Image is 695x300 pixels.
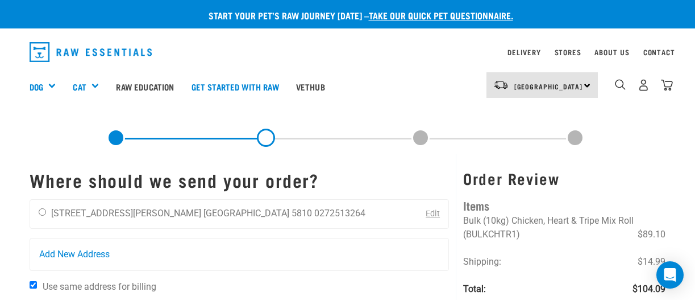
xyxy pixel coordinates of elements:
span: Use same address for billing [43,281,156,292]
a: Stores [555,50,581,54]
span: $14.99 [638,255,665,269]
img: home-icon-1@2x.png [615,79,626,90]
span: Add New Address [39,248,110,261]
span: Bulk (10kg) Chicken, Heart & Tripe Mix Roll (BULKCHTR1) [463,215,634,240]
span: Shipping: [463,256,501,267]
a: Vethub [288,64,334,109]
a: Dog [30,80,43,93]
a: Contact [643,50,675,54]
img: home-icon@2x.png [661,79,673,91]
h1: Where should we send your order? [30,170,450,190]
a: Cat [73,80,86,93]
a: take our quick pet questionnaire. [369,13,513,18]
span: $89.10 [638,228,665,241]
img: user.png [638,79,650,91]
a: Delivery [507,50,540,54]
strong: Total: [463,283,486,294]
a: Add New Address [30,239,449,270]
li: 0272513264 [314,208,365,219]
div: Open Intercom Messenger [656,261,684,289]
a: Raw Education [107,64,182,109]
img: van-moving.png [493,80,509,90]
li: [STREET_ADDRESS][PERSON_NAME] [51,208,201,219]
li: [GEOGRAPHIC_DATA] 5810 [203,208,312,219]
a: Get started with Raw [183,64,288,109]
span: $104.09 [632,282,665,296]
a: About Us [594,50,629,54]
input: Use same address for billing [30,281,37,289]
img: Raw Essentials Logo [30,42,152,62]
span: [GEOGRAPHIC_DATA] [514,84,583,88]
a: Edit [426,209,440,219]
nav: dropdown navigation [20,38,675,67]
h4: Items [463,196,665,214]
h3: Order Review [463,170,665,187]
